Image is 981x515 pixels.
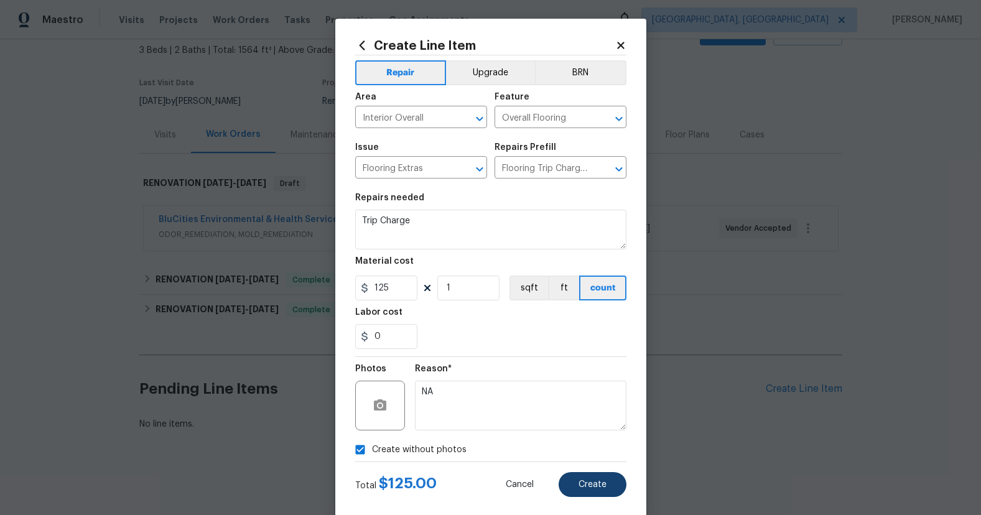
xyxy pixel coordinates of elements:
[355,257,414,266] h5: Material cost
[471,110,488,128] button: Open
[355,143,379,152] h5: Issue
[471,160,488,178] button: Open
[415,364,452,373] h5: Reason*
[372,443,467,457] span: Create without photos
[559,472,626,497] button: Create
[355,39,615,52] h2: Create Line Item
[509,276,548,300] button: sqft
[495,143,556,152] h5: Repairs Prefill
[579,276,626,300] button: count
[579,480,607,489] span: Create
[415,381,626,430] textarea: NA
[495,93,529,101] h5: Feature
[355,93,376,101] h5: Area
[355,193,424,202] h5: Repairs needed
[486,472,554,497] button: Cancel
[379,476,437,491] span: $ 125.00
[355,60,447,85] button: Repair
[548,276,579,300] button: ft
[446,60,535,85] button: Upgrade
[355,308,402,317] h5: Labor cost
[506,480,534,489] span: Cancel
[355,210,626,249] textarea: Trip Charge
[355,477,437,492] div: Total
[355,364,386,373] h5: Photos
[610,160,628,178] button: Open
[610,110,628,128] button: Open
[535,60,626,85] button: BRN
